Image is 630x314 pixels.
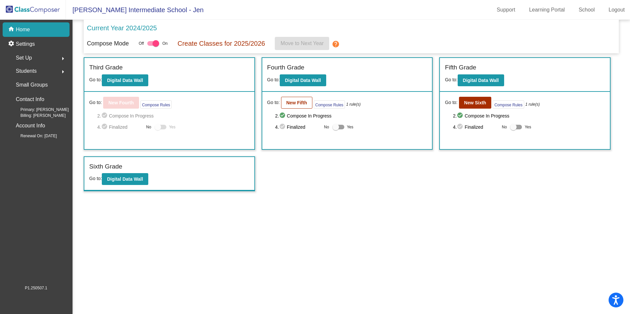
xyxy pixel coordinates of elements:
[502,124,507,130] span: No
[59,55,67,63] mat-icon: arrow_right
[107,176,143,182] b: Digital Data Wall
[89,63,123,72] label: Third Grade
[347,123,354,131] span: Yes
[453,112,605,120] span: 2. Compose In Progress
[493,100,524,109] button: Compose Rules
[280,74,326,86] button: Digital Data Wall
[103,97,139,109] button: New Fourth
[458,74,504,86] button: Digital Data Wall
[146,124,151,130] span: No
[89,99,102,106] span: Go to:
[267,99,280,106] span: Go to:
[59,68,67,76] mat-icon: arrow_right
[314,100,345,109] button: Compose Rules
[16,40,35,48] p: Settings
[140,100,172,109] button: Compose Rules
[16,95,44,104] p: Contact Info
[281,97,312,109] button: New Fifth
[524,5,570,15] a: Learning Portal
[324,124,329,130] span: No
[346,101,360,107] i: 1 rule(s)
[8,40,16,48] mat-icon: settings
[275,123,321,131] span: 4. Finalized
[275,37,329,50] button: Move to Next Year
[279,123,287,131] mat-icon: check_circle
[89,77,102,82] span: Go to:
[267,77,280,82] span: Go to:
[267,63,304,72] label: Fourth Grade
[445,99,457,106] span: Go to:
[457,123,465,131] mat-icon: check_circle
[101,112,109,120] mat-icon: check_circle
[459,97,492,109] button: New Sixth
[603,5,630,15] a: Logout
[101,123,109,131] mat-icon: check_circle
[445,77,457,82] span: Go to:
[108,100,134,105] b: New Fourth
[286,100,307,105] b: New Fifth
[97,123,143,131] span: 4. Finalized
[16,26,30,34] p: Home
[8,26,16,34] mat-icon: home
[463,78,499,83] b: Digital Data Wall
[162,40,168,46] span: On
[16,53,32,63] span: Set Up
[169,123,176,131] span: Yes
[332,40,340,48] mat-icon: help
[275,112,427,120] span: 2. Compose In Progress
[87,23,157,33] p: Current Year 2024/2025
[457,112,465,120] mat-icon: check_circle
[16,66,37,76] span: Students
[89,162,122,171] label: Sixth Grade
[492,5,521,15] a: Support
[285,78,321,83] b: Digital Data Wall
[178,39,265,48] p: Create Classes for 2025/2026
[279,112,287,120] mat-icon: check_circle
[16,121,45,130] p: Account Info
[464,100,486,105] b: New Sixth
[10,107,69,113] span: Primary: [PERSON_NAME]
[66,5,204,15] span: [PERSON_NAME] Intermediate School - Jen
[525,101,540,107] i: 1 rule(s)
[97,112,249,120] span: 2. Compose In Progress
[10,133,57,139] span: Renewal On: [DATE]
[107,78,143,83] b: Digital Data Wall
[139,40,144,46] span: Off
[573,5,600,15] a: School
[10,113,66,118] span: Billing: [PERSON_NAME]
[453,123,499,131] span: 4. Finalized
[89,176,102,181] span: Go to:
[102,173,148,185] button: Digital Data Wall
[16,80,48,90] p: Small Groups
[281,40,324,46] span: Move to Next Year
[445,63,476,72] label: Fifth Grade
[525,123,531,131] span: Yes
[87,39,129,48] p: Compose Mode
[102,74,148,86] button: Digital Data Wall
